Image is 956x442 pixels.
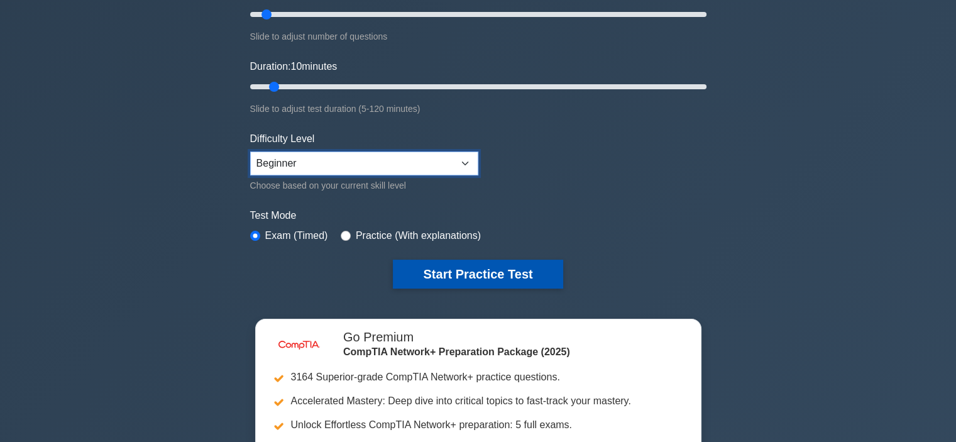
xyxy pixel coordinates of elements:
[250,131,315,146] label: Difficulty Level
[250,208,706,223] label: Test Mode
[250,29,706,44] div: Slide to adjust number of questions
[250,178,478,193] div: Choose based on your current skill level
[290,61,302,72] span: 10
[356,228,481,243] label: Practice (With explanations)
[250,59,338,74] label: Duration: minutes
[250,101,706,116] div: Slide to adjust test duration (5-120 minutes)
[393,260,563,289] button: Start Practice Test
[265,228,328,243] label: Exam (Timed)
